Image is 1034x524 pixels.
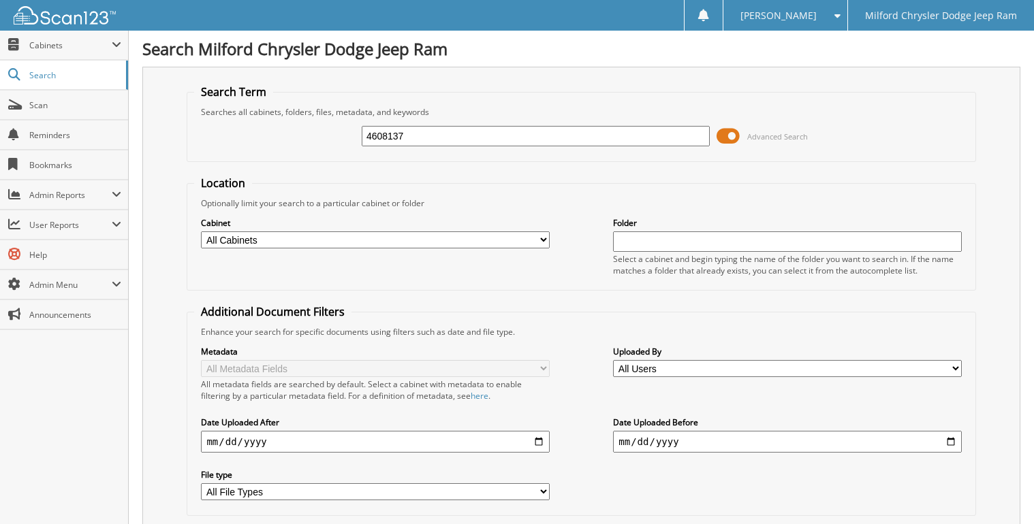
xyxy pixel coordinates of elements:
[29,309,121,321] span: Announcements
[201,346,549,357] label: Metadata
[194,106,968,118] div: Searches all cabinets, folders, files, metadata, and keywords
[194,84,273,99] legend: Search Term
[29,219,112,231] span: User Reports
[471,390,488,402] a: here
[29,159,121,171] span: Bookmarks
[29,249,121,261] span: Help
[194,197,968,209] div: Optionally limit your search to a particular cabinet or folder
[29,69,119,81] span: Search
[201,416,549,428] label: Date Uploaded After
[613,253,961,276] div: Select a cabinet and begin typing the name of the folder you want to search in. If the name match...
[29,189,112,201] span: Admin Reports
[613,217,961,229] label: Folder
[740,12,817,20] span: [PERSON_NAME]
[747,131,808,142] span: Advanced Search
[29,99,121,111] span: Scan
[29,39,112,51] span: Cabinets
[194,176,252,191] legend: Location
[29,279,112,291] span: Admin Menu
[201,378,549,402] div: All metadata fields are searched by default. Select a cabinet with metadata to enable filtering b...
[613,431,961,453] input: end
[201,217,549,229] label: Cabinet
[194,304,351,319] legend: Additional Document Filters
[29,129,121,141] span: Reminders
[201,469,549,480] label: File type
[613,416,961,428] label: Date Uploaded Before
[613,346,961,357] label: Uploaded By
[142,37,1020,60] h1: Search Milford Chrysler Dodge Jeep Ram
[865,12,1017,20] span: Milford Chrysler Dodge Jeep Ram
[14,6,116,24] img: scan123-logo-white.svg
[194,326,968,338] div: Enhance your search for specific documents using filters such as date and file type.
[201,431,549,453] input: start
